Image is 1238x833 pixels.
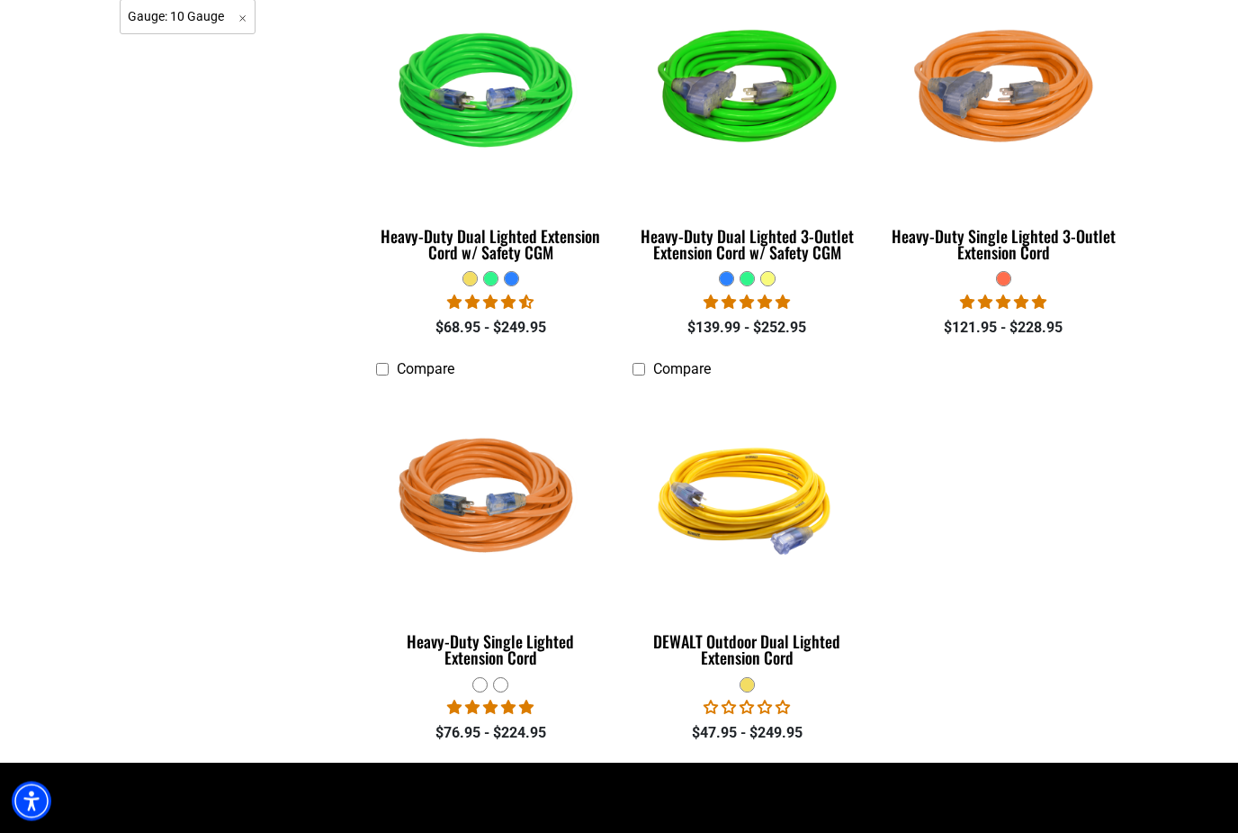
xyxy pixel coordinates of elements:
[376,318,606,340] div: $68.95 - $249.95
[632,229,862,261] div: Heavy-Duty Dual Lighted 3-Outlet Extension Cord w/ Safety CGM
[376,723,606,745] div: $76.95 - $224.95
[376,634,606,666] div: Heavy-Duty Single Lighted Extension Cord
[378,396,605,603] img: orange
[376,229,606,261] div: Heavy-Duty Dual Lighted Extension Cord w/ Safety CGM
[12,782,51,821] div: Accessibility Menu
[447,700,534,717] span: 5.00 stars
[704,700,790,717] span: 0.00 stars
[889,229,1118,261] div: Heavy-Duty Single Lighted 3-Outlet Extension Cord
[447,294,534,312] span: 4.64 stars
[633,396,860,603] img: DEWALT Outdoor Dual Lighted Extension Cord
[376,387,606,677] a: orange Heavy-Duty Single Lighted Extension Cord
[653,361,711,378] span: Compare
[397,361,454,378] span: Compare
[632,387,862,677] a: DEWALT Outdoor Dual Lighted Extension Cord DEWALT Outdoor Dual Lighted Extension Cord
[960,294,1046,312] span: 5.00 stars
[120,8,256,25] a: Gauge: 10 Gauge
[889,318,1118,340] div: $121.95 - $228.95
[704,294,790,312] span: 4.92 stars
[632,723,862,745] div: $47.95 - $249.95
[632,634,862,666] div: DEWALT Outdoor Dual Lighted Extension Cord
[632,318,862,340] div: $139.99 - $252.95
